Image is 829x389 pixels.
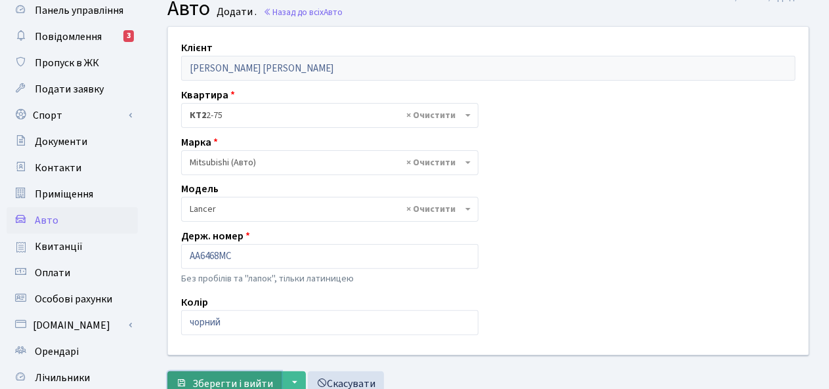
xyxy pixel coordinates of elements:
[181,197,478,222] span: Lancer
[181,181,219,197] label: Модель
[35,3,123,18] span: Панель управління
[7,234,138,260] a: Квитанції
[35,344,79,359] span: Орендарі
[123,30,134,42] div: 3
[181,87,235,103] label: Квартира
[181,295,208,310] label: Колір
[190,109,206,122] b: КТ2
[181,150,478,175] span: Mitsubishi (Авто)
[7,129,138,155] a: Документи
[35,213,58,228] span: Авто
[181,134,218,150] label: Марка
[7,76,138,102] a: Подати заявку
[263,6,343,18] a: Назад до всіхАвто
[35,134,87,149] span: Документи
[181,103,478,128] span: <b>КТ2</b>&nbsp;&nbsp;&nbsp;2-75
[7,338,138,365] a: Орендарі
[190,203,462,216] span: Lancer
[35,161,81,175] span: Контакти
[35,292,112,306] span: Особові рахунки
[7,286,138,312] a: Особові рахунки
[181,228,250,244] label: Держ. номер
[7,181,138,207] a: Приміщення
[181,40,213,56] label: Клієнт
[35,239,83,254] span: Квитанції
[7,24,138,50] a: Повідомлення3
[181,272,478,286] p: Без пробілів та "лапок", тільки латиницею
[35,266,70,280] span: Оплати
[35,30,102,44] span: Повідомлення
[7,102,138,129] a: Спорт
[7,260,138,286] a: Оплати
[35,56,99,70] span: Пропуск в ЖК
[35,187,93,201] span: Приміщення
[190,156,462,169] span: Mitsubishi (Авто)
[190,109,462,122] span: <b>КТ2</b>&nbsp;&nbsp;&nbsp;2-75
[35,82,104,96] span: Подати заявку
[214,6,257,18] small: Додати .
[7,50,138,76] a: Пропуск в ЖК
[7,312,138,338] a: [DOMAIN_NAME]
[406,109,456,122] span: Видалити всі елементи
[35,371,90,385] span: Лічильники
[406,156,456,169] span: Видалити всі елементи
[406,203,456,216] span: Видалити всі елементи
[7,207,138,234] a: Авто
[324,6,343,18] span: Авто
[7,155,138,181] a: Контакти
[181,244,478,269] input: AA0001AA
